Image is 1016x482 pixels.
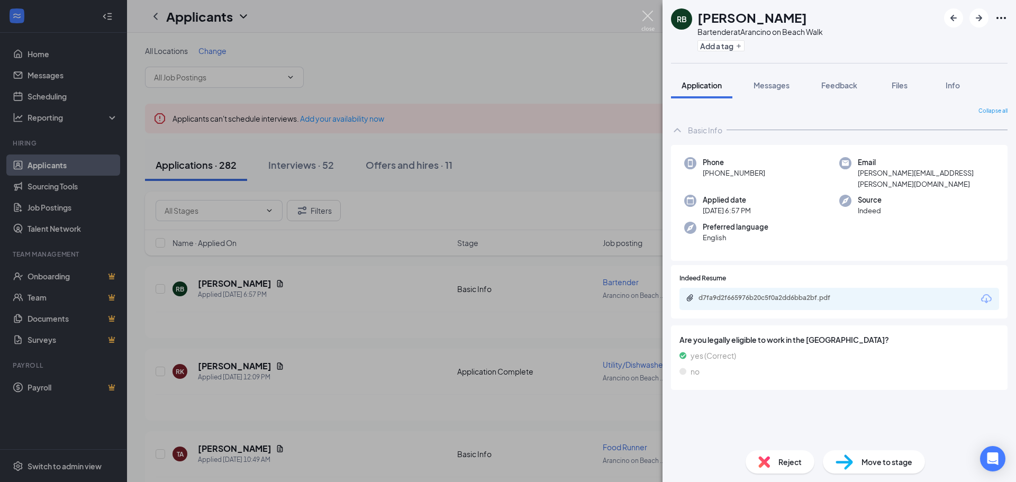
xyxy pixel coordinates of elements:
[973,12,985,24] svg: ArrowRight
[703,157,765,168] span: Phone
[691,366,700,377] span: no
[980,446,1005,471] div: Open Intercom Messenger
[858,195,882,205] span: Source
[682,80,722,90] span: Application
[821,80,857,90] span: Feedback
[703,232,768,243] span: English
[698,294,847,302] div: d7fa9d2f665976b20c5f0a2dd6bba2bf.pdf
[688,125,722,135] div: Basic Info
[858,168,994,189] span: [PERSON_NAME][EMAIL_ADDRESS][PERSON_NAME][DOMAIN_NAME]
[671,124,684,137] svg: ChevronUp
[858,205,882,216] span: Indeed
[697,40,745,51] button: PlusAdd a tag
[980,293,993,305] svg: Download
[892,80,908,90] span: Files
[703,168,765,178] span: [PHONE_NUMBER]
[736,43,742,49] svg: Plus
[679,274,726,284] span: Indeed Resume
[679,334,999,345] span: Are you legally eligible to work in the [GEOGRAPHIC_DATA]?
[703,222,768,232] span: Preferred language
[858,157,994,168] span: Email
[686,294,694,302] svg: Paperclip
[778,456,802,468] span: Reject
[754,80,790,90] span: Messages
[947,12,960,24] svg: ArrowLeftNew
[703,205,751,216] span: [DATE] 6:57 PM
[969,8,988,28] button: ArrowRight
[691,350,736,361] span: yes (Correct)
[677,14,687,24] div: RB
[861,456,912,468] span: Move to stage
[946,80,960,90] span: Info
[978,107,1008,115] span: Collapse all
[703,195,751,205] span: Applied date
[944,8,963,28] button: ArrowLeftNew
[697,8,807,26] h1: [PERSON_NAME]
[995,12,1008,24] svg: Ellipses
[686,294,857,304] a: Paperclipd7fa9d2f665976b20c5f0a2dd6bba2bf.pdf
[697,26,823,37] div: Bartender at Arancino on Beach Walk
